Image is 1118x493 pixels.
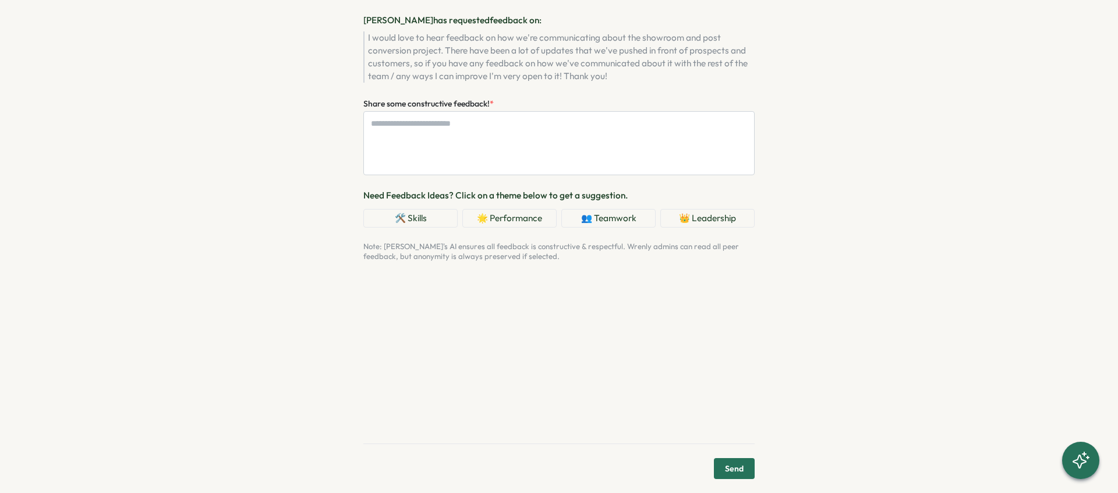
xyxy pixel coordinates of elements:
div: I would love to hear feedback on how we're communicating about the showroom and post conversion p... [363,31,755,83]
label: Share some constructive feedback! [363,98,494,111]
p: Note: [PERSON_NAME]'s AI ensures all feedback is constructive & respectful. Wrenly admins can rea... [363,242,755,262]
button: 👑 Leadership [660,209,755,228]
button: Send [714,458,755,479]
button: 🌟 Performance [462,209,557,228]
span: Send [725,459,744,478]
button: 🛠️ Skills [363,209,458,228]
p: [PERSON_NAME] has requested feedback on: [363,14,755,27]
button: 👥 Teamwork [561,209,656,228]
p: Need Feedback Ideas? Click on a theme below to get a suggestion. [363,189,755,202]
